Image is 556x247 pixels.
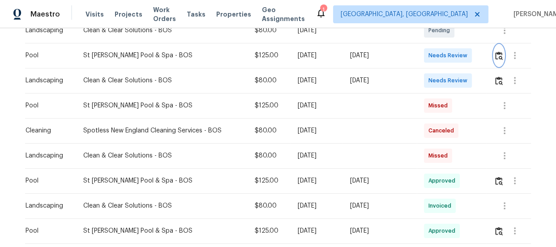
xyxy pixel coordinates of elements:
[428,101,451,110] span: Missed
[255,176,283,185] div: $125.00
[83,101,240,110] div: St [PERSON_NAME] Pool & Spa - BOS
[216,10,251,19] span: Properties
[494,70,504,91] button: Review Icon
[298,26,336,35] div: [DATE]
[298,201,336,210] div: [DATE]
[26,226,69,235] div: Pool
[350,201,409,210] div: [DATE]
[428,151,451,160] span: Missed
[30,10,60,19] span: Maestro
[428,51,471,60] span: Needs Review
[298,226,336,235] div: [DATE]
[298,101,336,110] div: [DATE]
[83,151,240,160] div: Clean & Clear Solutions - BOS
[320,5,326,14] div: 1
[26,126,69,135] div: Cleaning
[341,10,468,19] span: [GEOGRAPHIC_DATA], [GEOGRAPHIC_DATA]
[83,51,240,60] div: St [PERSON_NAME] Pool & Spa - BOS
[298,76,336,85] div: [DATE]
[495,177,503,185] img: Review Icon
[255,26,283,35] div: $80.00
[428,176,459,185] span: Approved
[83,176,240,185] div: St [PERSON_NAME] Pool & Spa - BOS
[26,51,69,60] div: Pool
[26,151,69,160] div: Landscaping
[83,126,240,135] div: Spotless New England Cleaning Services - BOS
[26,76,69,85] div: Landscaping
[255,76,283,85] div: $80.00
[495,51,503,60] img: Review Icon
[350,51,409,60] div: [DATE]
[26,26,69,35] div: Landscaping
[298,176,336,185] div: [DATE]
[350,76,409,85] div: [DATE]
[298,151,336,160] div: [DATE]
[153,5,176,23] span: Work Orders
[115,10,142,19] span: Projects
[428,26,453,35] span: Pending
[26,101,69,110] div: Pool
[255,226,283,235] div: $125.00
[255,201,283,210] div: $80.00
[494,220,504,242] button: Review Icon
[187,11,205,17] span: Tasks
[428,201,455,210] span: Invoiced
[83,226,240,235] div: St [PERSON_NAME] Pool & Spa - BOS
[255,101,283,110] div: $125.00
[255,51,283,60] div: $125.00
[428,76,471,85] span: Needs Review
[350,226,409,235] div: [DATE]
[26,201,69,210] div: Landscaping
[255,126,283,135] div: $80.00
[86,10,104,19] span: Visits
[350,176,409,185] div: [DATE]
[83,26,240,35] div: Clean & Clear Solutions - BOS
[494,170,504,192] button: Review Icon
[83,76,240,85] div: Clean & Clear Solutions - BOS
[494,45,504,66] button: Review Icon
[428,226,459,235] span: Approved
[262,5,305,23] span: Geo Assignments
[495,77,503,85] img: Review Icon
[298,51,336,60] div: [DATE]
[298,126,336,135] div: [DATE]
[255,151,283,160] div: $80.00
[428,126,458,135] span: Canceled
[26,176,69,185] div: Pool
[83,201,240,210] div: Clean & Clear Solutions - BOS
[495,227,503,235] img: Review Icon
